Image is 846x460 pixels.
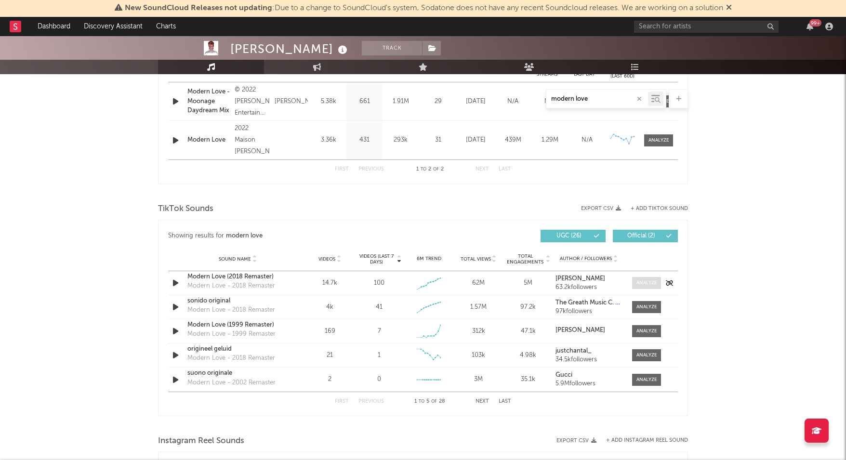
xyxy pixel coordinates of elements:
[433,167,439,171] span: of
[187,272,288,282] a: Modern Love (2018 Remaster)
[499,167,511,172] button: Last
[307,302,352,312] div: 4k
[362,41,422,55] button: Track
[158,435,244,447] span: Instagram Reel Sounds
[421,135,455,145] div: 31
[621,206,688,211] button: + Add TikTok Sound
[506,327,551,336] div: 47.1k
[187,281,275,291] div: Modern Love - 2018 Remaster
[555,327,605,333] strong: [PERSON_NAME]
[335,167,349,172] button: First
[235,84,270,119] div: © 2022 [PERSON_NAME]/[PERSON_NAME] Entertainment Company LLC
[506,278,551,288] div: 5M
[476,399,489,404] button: Next
[809,19,821,26] div: 99 +
[307,375,352,384] div: 2
[534,135,566,145] div: 1.29M
[407,255,451,263] div: 6M Trend
[555,381,622,387] div: 5.9M followers
[378,327,381,336] div: 7
[376,302,383,312] div: 41
[187,87,230,116] div: Modern Love - Moonage Daydream Mix
[187,305,275,315] div: Modern Love - 2018 Remaster
[456,327,501,336] div: 312k
[461,256,491,262] span: Total Views
[547,233,591,239] span: UGC ( 26 )
[546,95,648,103] input: Search by song name or URL
[571,135,603,145] div: N/A
[385,135,416,145] div: 293k
[318,256,335,262] span: Videos
[403,396,456,407] div: 1 5 28
[31,17,77,36] a: Dashboard
[187,354,275,363] div: Modern Love - 2018 Remaster
[555,308,622,315] div: 97k followers
[555,356,622,363] div: 34.5k followers
[226,230,263,242] div: modern love
[419,399,424,404] span: to
[456,351,501,360] div: 103k
[555,348,592,354] strong: justchantal_
[619,233,663,239] span: Official ( 2 )
[499,399,511,404] button: Last
[187,344,288,354] a: origineel geluid
[307,278,352,288] div: 14.7k
[555,300,622,306] a: The Greath Music C. Andre
[555,276,622,282] a: [PERSON_NAME]
[358,399,384,404] button: Previous
[349,135,380,145] div: 431
[378,351,381,360] div: 1
[125,4,272,12] span: New SoundCloud Releases not updating
[187,378,276,388] div: Modern Love - 2002 Remaster
[726,4,732,12] span: Dismiss
[806,23,813,30] button: 99+
[606,438,688,443] button: + Add Instagram Reel Sound
[581,206,621,211] button: Export CSV
[634,21,779,33] input: Search for artists
[431,399,437,404] span: of
[506,253,545,265] span: Total Engagements
[77,17,149,36] a: Discovery Assistant
[335,399,349,404] button: First
[307,327,352,336] div: 169
[506,351,551,360] div: 4.98k
[476,167,489,172] button: Next
[555,372,622,379] a: Gucci
[631,206,688,211] button: + Add TikTok Sound
[555,284,622,291] div: 63.2k followers
[187,329,276,339] div: Modern Love - 1999 Remaster
[235,123,270,158] div: 2022 Maison [PERSON_NAME]
[460,135,492,145] div: [DATE]
[456,278,501,288] div: 62M
[506,302,551,312] div: 97.2k
[187,296,288,306] a: sonido original
[596,438,688,443] div: + Add Instagram Reel Sound
[421,167,426,171] span: to
[556,438,596,444] button: Export CSV
[358,167,384,172] button: Previous
[374,278,384,288] div: 100
[187,368,288,378] a: suono originale
[307,351,352,360] div: 21
[187,135,230,145] a: Modern Love
[497,135,529,145] div: 439M
[541,230,606,242] button: UGC(26)
[403,164,456,175] div: 1 2 2
[613,230,678,242] button: Official(2)
[377,375,381,384] div: 0
[555,372,572,378] strong: Gucci
[219,256,251,262] span: Sound Name
[313,135,344,145] div: 3.36k
[357,253,396,265] span: Videos (last 7 days)
[158,203,213,215] span: TikTok Sounds
[555,348,622,355] a: justchantal_
[149,17,183,36] a: Charts
[187,320,288,330] a: Modern Love (1999 Remaster)
[168,230,423,242] div: Showing results for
